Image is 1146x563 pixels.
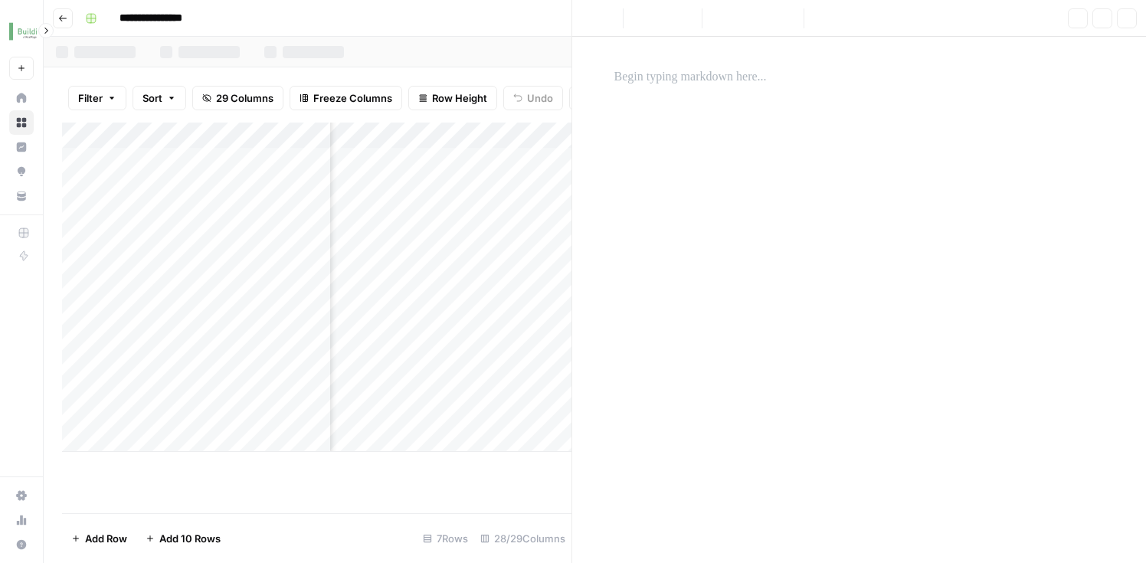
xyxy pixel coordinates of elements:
button: Filter [68,86,126,110]
a: Your Data [9,184,34,208]
span: Row Height [432,90,487,106]
a: Home [9,86,34,110]
button: Sort [133,86,186,110]
button: Add 10 Rows [136,526,230,551]
span: Add Row [85,531,127,546]
img: Buildium Logo [9,18,37,45]
span: Sort [142,90,162,106]
a: Opportunities [9,159,34,184]
a: Settings [9,483,34,508]
button: Workspace: Buildium [9,12,34,51]
button: Row Height [408,86,497,110]
span: 29 Columns [216,90,273,106]
button: Undo [503,86,563,110]
div: 28/29 Columns [474,526,571,551]
span: Filter [78,90,103,106]
div: 7 Rows [417,526,474,551]
button: Freeze Columns [290,86,402,110]
a: Insights [9,135,34,159]
button: Add Row [62,526,136,551]
span: Undo [527,90,553,106]
span: Freeze Columns [313,90,392,106]
button: Help + Support [9,532,34,557]
a: Browse [9,110,34,135]
button: 29 Columns [192,86,283,110]
span: Add 10 Rows [159,531,221,546]
a: Usage [9,508,34,532]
